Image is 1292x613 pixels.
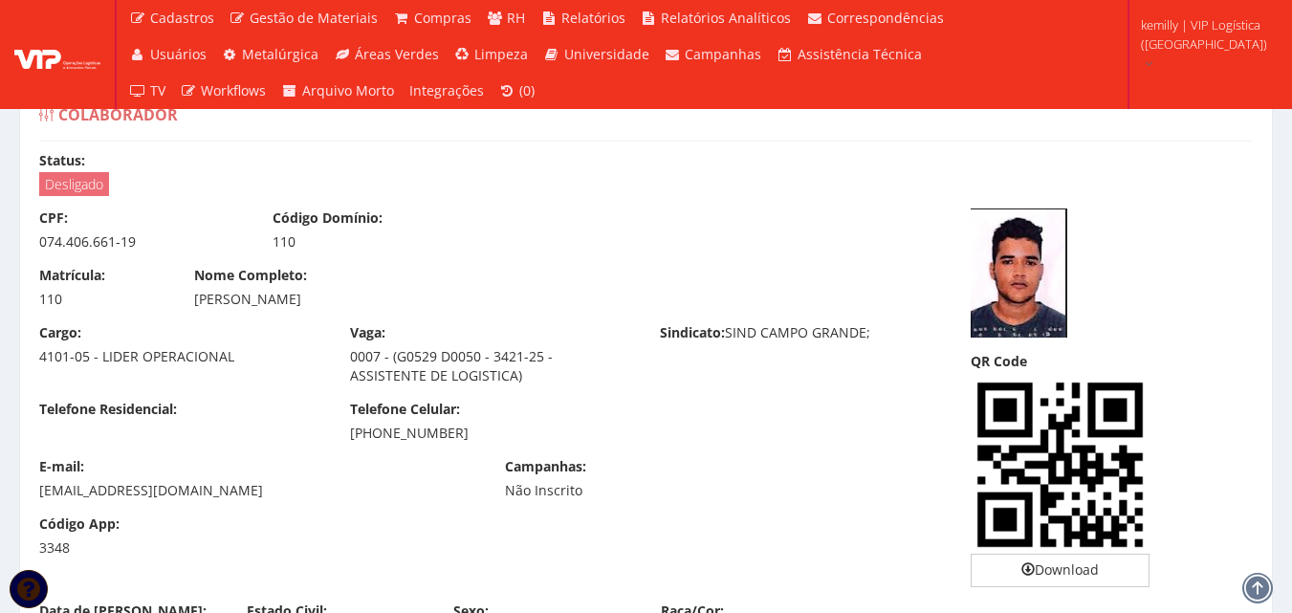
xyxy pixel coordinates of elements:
[201,81,266,99] span: Workflows
[39,208,68,228] label: CPF:
[447,36,537,73] a: Limpeza
[492,73,543,109] a: (0)
[350,347,632,385] div: 0007 - (G0529 D0050 - 3421-25 - ASSISTENTE DE LOGISTICA)
[505,481,710,500] div: Não Inscrito
[971,208,1067,338] img: claudiancapturar-1695314356650c71b469661.PNG
[274,73,402,109] a: Arquivo Morto
[507,9,525,27] span: RH
[150,9,214,27] span: Cadastros
[519,81,535,99] span: (0)
[58,104,178,125] span: Colaborador
[657,36,770,73] a: Campanhas
[564,45,649,63] span: Universidade
[250,9,378,27] span: Gestão de Materiais
[273,232,477,252] div: 110
[355,45,439,63] span: Áreas Verdes
[214,36,327,73] a: Metalúrgica
[273,208,383,228] label: Código Domínio:
[827,9,944,27] span: Correspondências
[769,36,930,73] a: Assistência Técnica
[121,73,173,109] a: TV
[798,45,922,63] span: Assistência Técnica
[39,266,105,285] label: Matrícula:
[350,323,385,342] label: Vaga:
[1141,15,1267,54] span: kemilly | VIP Logística ([GEOGRAPHIC_DATA])
[39,538,165,558] div: 3348
[536,36,657,73] a: Universidade
[971,376,1150,555] img: AuN3eAIHEHCBJ3gCBxBwgSd4AgcQcIEneAIHEHCBJ3gCBxBwgSd4AgcQcIEneAIHEHCBJ3gCBxBwgSd4AgcQcI+gNxaxrwbAD...
[150,45,207,63] span: Usuários
[39,323,81,342] label: Cargo:
[14,40,100,69] img: logo
[685,45,761,63] span: Campanhas
[39,232,244,252] div: 074.406.661-19
[302,81,394,99] span: Arquivo Morto
[39,400,177,419] label: Telefone Residencial:
[194,290,787,309] div: [PERSON_NAME]
[326,36,447,73] a: Áreas Verdes
[402,73,492,109] a: Integrações
[661,9,791,27] span: Relatórios Analíticos
[646,323,956,347] div: SIND CAMPO GRANDE;
[39,290,165,309] div: 110
[39,151,85,170] label: Status:
[474,45,528,63] span: Limpeza
[39,481,476,500] div: [EMAIL_ADDRESS][DOMAIN_NAME]
[971,554,1150,586] a: Download
[505,457,586,476] label: Campanhas:
[173,73,274,109] a: Workflows
[242,45,318,63] span: Metalúrgica
[150,81,165,99] span: TV
[39,172,109,196] span: Desligado
[561,9,625,27] span: Relatórios
[39,457,84,476] label: E-mail:
[350,400,460,419] label: Telefone Celular:
[39,347,321,366] div: 4101-05 - LIDER OPERACIONAL
[39,514,120,534] label: Código App:
[409,81,484,99] span: Integrações
[194,266,307,285] label: Nome Completo:
[414,9,471,27] span: Compras
[971,352,1027,371] label: QR Code
[660,323,725,342] label: Sindicato:
[350,424,632,443] div: [PHONE_NUMBER]
[121,36,214,73] a: Usuários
